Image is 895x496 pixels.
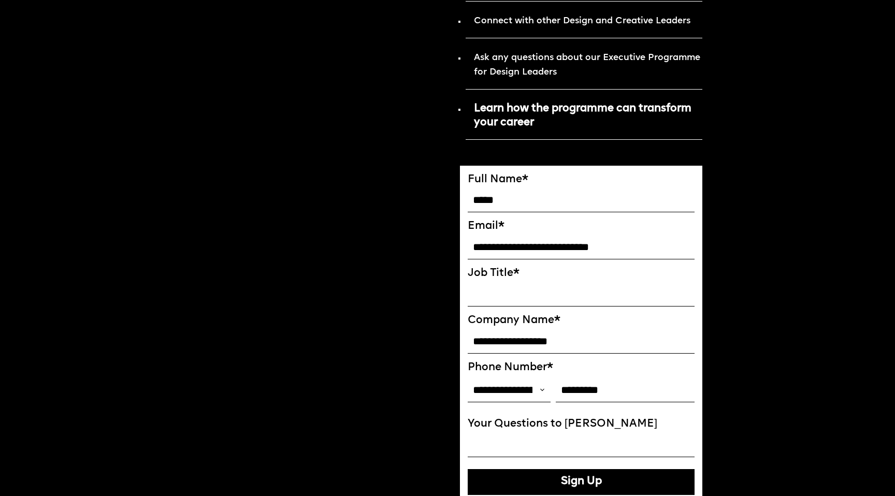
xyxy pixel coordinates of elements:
label: Job Title [468,267,695,280]
label: Email [468,220,695,233]
label: Phone Number [468,361,695,374]
button: Sign Up [468,469,695,495]
strong: Ask any questions about our Executive Programme for Design Leaders [474,53,700,77]
strong: Connect with other Design and Creative Leaders [474,17,690,25]
label: Full Name [468,173,695,186]
strong: Learn how the programme can transform your career [474,103,691,128]
label: Your Questions to [PERSON_NAME] [468,418,695,431]
label: Company Name [468,314,695,327]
